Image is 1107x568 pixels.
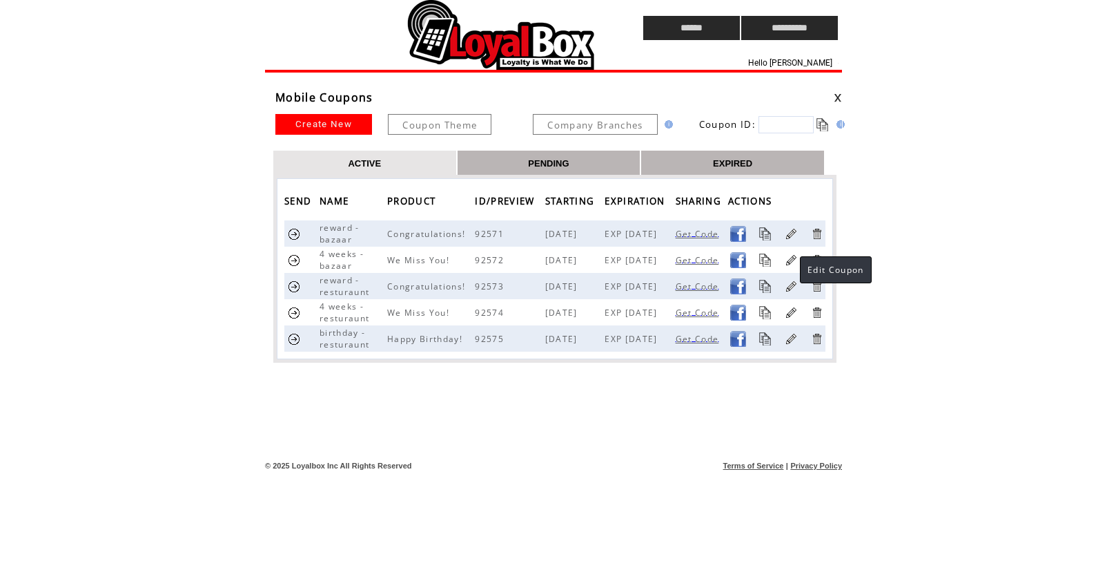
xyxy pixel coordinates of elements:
[676,229,723,237] a: Get Code
[320,248,364,272] span: 4 weeks - bazaar
[605,333,660,345] span: EXP [DATE]
[475,228,507,240] span: 92571
[284,273,320,299] td: Send Coupon
[605,191,668,214] span: EXPIRATION
[676,254,723,266] span: Get Code
[475,191,541,214] a: ID/PREVIEW
[388,114,491,135] a: Coupon Theme
[528,157,569,169] a: PENDING
[284,325,320,352] td: Send Coupon
[713,157,752,169] a: EXPIRED
[545,254,581,266] span: [DATE]
[728,191,775,214] span: ACTIONS
[475,281,507,292] span: 92573
[545,333,581,345] span: [DATE]
[320,191,352,214] span: NAME
[284,191,315,214] span: SEND
[676,191,725,214] span: SHARING
[320,327,373,350] span: birthday - resturaunt
[660,120,673,129] img: help.gif
[676,333,723,345] span: Get Code
[676,307,723,319] span: Get Code
[545,191,598,214] span: STARTING
[387,191,439,214] span: PRODUCT
[387,281,469,292] span: Congratulations!
[533,114,657,135] a: Company Branches
[723,462,784,470] a: Terms of Service
[475,307,507,319] span: 92574
[605,191,672,214] a: EXPIRATION
[748,58,832,68] span: Hello [PERSON_NAME]
[676,228,723,240] span: Get Code
[545,281,581,292] span: [DATE]
[605,307,660,319] span: EXP [DATE]
[284,247,320,273] td: Send Coupon
[545,191,602,214] a: STARTING
[475,333,507,345] span: 92575
[605,228,660,240] span: EXP [DATE]
[676,281,723,290] a: Get Code
[348,157,381,169] a: ACTIVE
[676,255,723,263] a: Get Code
[275,114,372,135] a: Create New
[275,90,785,105] td: Mobile Coupons
[387,191,442,214] a: PRODUCT
[387,228,469,240] span: Congratulations!
[832,120,845,129] img: help.gif
[605,254,660,266] span: EXP [DATE]
[320,301,373,324] span: 4 weeks - resturaunt
[475,254,507,266] span: 92572
[605,281,660,292] span: EXP [DATE]
[699,118,756,131] span: Coupon ID:
[790,462,842,470] a: Privacy Policy
[320,222,360,245] span: reward - bazaar
[676,334,723,342] a: Get Code
[676,307,723,316] a: Get Code
[475,191,538,214] span: ID/PREVIEW
[284,299,320,325] td: Send Coupon
[545,307,581,319] span: [DATE]
[545,228,581,240] span: [DATE]
[387,254,453,266] span: We Miss You!
[320,191,355,214] a: NAME
[786,462,788,470] span: |
[320,274,373,298] span: reward - resturaunt
[807,264,864,276] span: Edit Coupon
[387,307,453,319] span: We Miss You!
[265,462,412,470] span: © 2025 Loyalbox Inc All Rights Reserved
[387,333,466,345] span: Happy Birthday!
[676,281,723,292] span: Get Code
[284,220,320,247] td: Send Coupon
